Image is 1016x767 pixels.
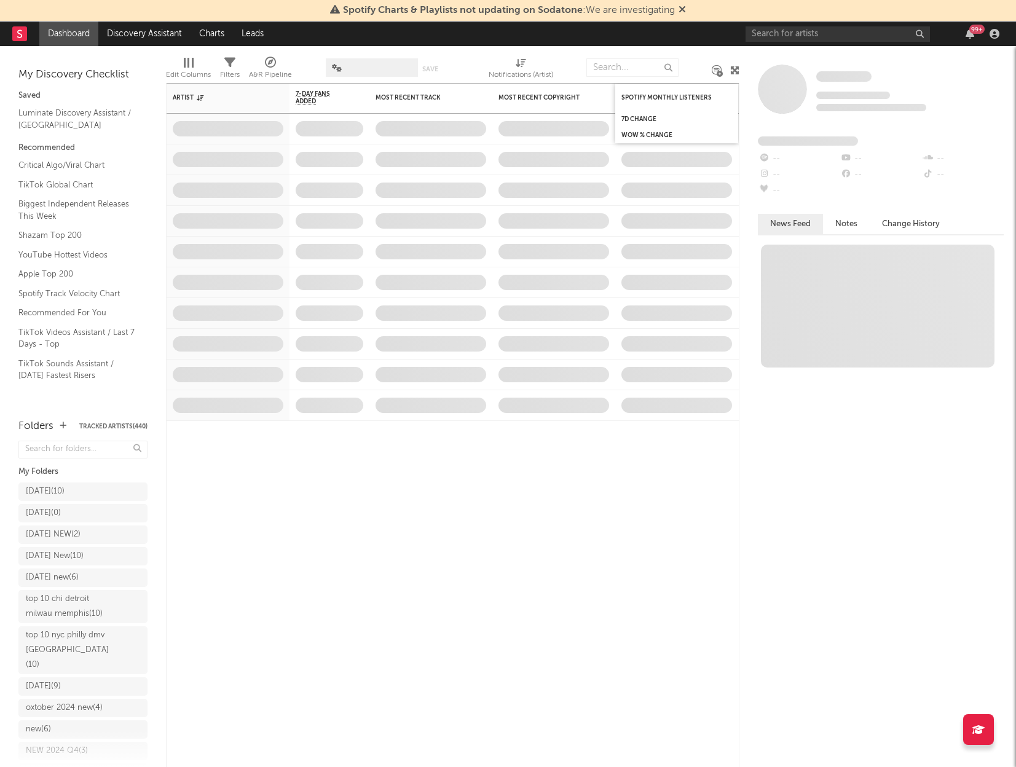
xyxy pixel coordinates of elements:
div: -- [758,167,840,183]
div: Filters [220,52,240,88]
a: top 10 chi detroit milwau memphis(10) [18,590,148,623]
div: Filters [220,68,240,82]
div: -- [840,167,921,183]
div: NEW 2024 Q4 ( 3 ) [26,744,88,758]
div: -- [758,151,840,167]
a: TikTok Sounds Assistant / [DATE] Fastest Risers [18,357,135,382]
input: Search for artists [746,26,930,42]
a: [DATE](9) [18,677,148,696]
div: A&R Pipeline [249,52,292,88]
a: Biggest Independent Releases This Week [18,197,135,222]
a: Some Artist [816,71,872,83]
span: 7-Day Fans Added [296,90,345,105]
div: Most Recent Track [376,94,468,101]
div: Edit Columns [166,68,211,82]
a: YouTube Hottest Videos [18,248,135,262]
a: [DATE](0) [18,504,148,522]
a: [DATE] new(6) [18,568,148,587]
div: -- [758,183,840,199]
span: Some Artist [816,71,872,82]
button: 99+ [966,29,974,39]
span: Fans Added by Platform [758,136,858,146]
a: Recommended For You [18,306,135,320]
div: oxtober 2024 new ( 4 ) [26,701,103,715]
div: [DATE] ( 10 ) [26,484,65,499]
a: TikTok Videos Assistant / Last 7 Days - Top [18,326,135,351]
span: 0 fans last week [816,104,926,111]
a: oxtober 2024 new(4) [18,699,148,717]
div: Notifications (Artist) [489,68,553,82]
div: Edit Columns [166,52,211,88]
div: -- [922,167,1004,183]
div: [DATE] NEW ( 2 ) [26,527,81,542]
a: Charts [191,22,233,46]
a: [DATE] New(10) [18,547,148,565]
div: 7d Change [621,116,714,123]
a: Leads [233,22,272,46]
div: new ( 6 ) [26,722,51,737]
span: Tracking Since: [DATE] [816,92,890,99]
a: [DATE](10) [18,482,148,501]
div: My Discovery Checklist [18,68,148,82]
div: top 10 nyc philly dmv [GEOGRAPHIC_DATA] ( 10 ) [26,628,112,672]
div: Most Recent Copyright [498,94,591,101]
a: Dashboard [39,22,98,46]
div: Notifications (Artist) [489,52,553,88]
div: [DATE] ( 0 ) [26,506,61,521]
button: News Feed [758,214,823,234]
a: Spotify Track Velocity Chart [18,287,135,301]
a: new(6) [18,720,148,739]
div: My Folders [18,465,148,479]
a: TikTok Global Chart [18,178,135,192]
div: [DATE] ( 9 ) [26,679,61,694]
div: Recommended [18,141,148,155]
div: WoW % Change [621,132,714,139]
div: A&R Pipeline [249,68,292,82]
div: Spotify Monthly Listeners [621,94,714,101]
div: Saved [18,88,148,103]
span: Spotify Charts & Playlists not updating on Sodatone [343,6,583,15]
div: -- [840,151,921,167]
div: -- [922,151,1004,167]
div: [DATE] new ( 6 ) [26,570,79,585]
a: Apple Top 200 [18,267,135,281]
div: [DATE] New ( 10 ) [26,549,84,564]
a: Shazam Top 200 [18,229,135,242]
button: Change History [870,214,952,234]
a: Discovery Assistant [98,22,191,46]
a: [DATE] NEW(2) [18,525,148,544]
button: Notes [823,214,870,234]
div: Artist [173,94,265,101]
span: Dismiss [679,6,686,15]
a: NEW 2024 Q4(3) [18,742,148,760]
div: top 10 chi detroit milwau memphis ( 10 ) [26,592,112,621]
input: Search... [586,58,679,77]
a: top 10 nyc philly dmv [GEOGRAPHIC_DATA](10) [18,626,148,674]
button: Save [422,66,438,73]
button: Tracked Artists(440) [79,423,148,430]
a: Luminate Discovery Assistant / [GEOGRAPHIC_DATA] [18,106,135,132]
div: 99 + [969,25,985,34]
span: : We are investigating [343,6,675,15]
div: Folders [18,419,53,434]
input: Search for folders... [18,441,148,458]
a: Critical Algo/Viral Chart [18,159,135,172]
